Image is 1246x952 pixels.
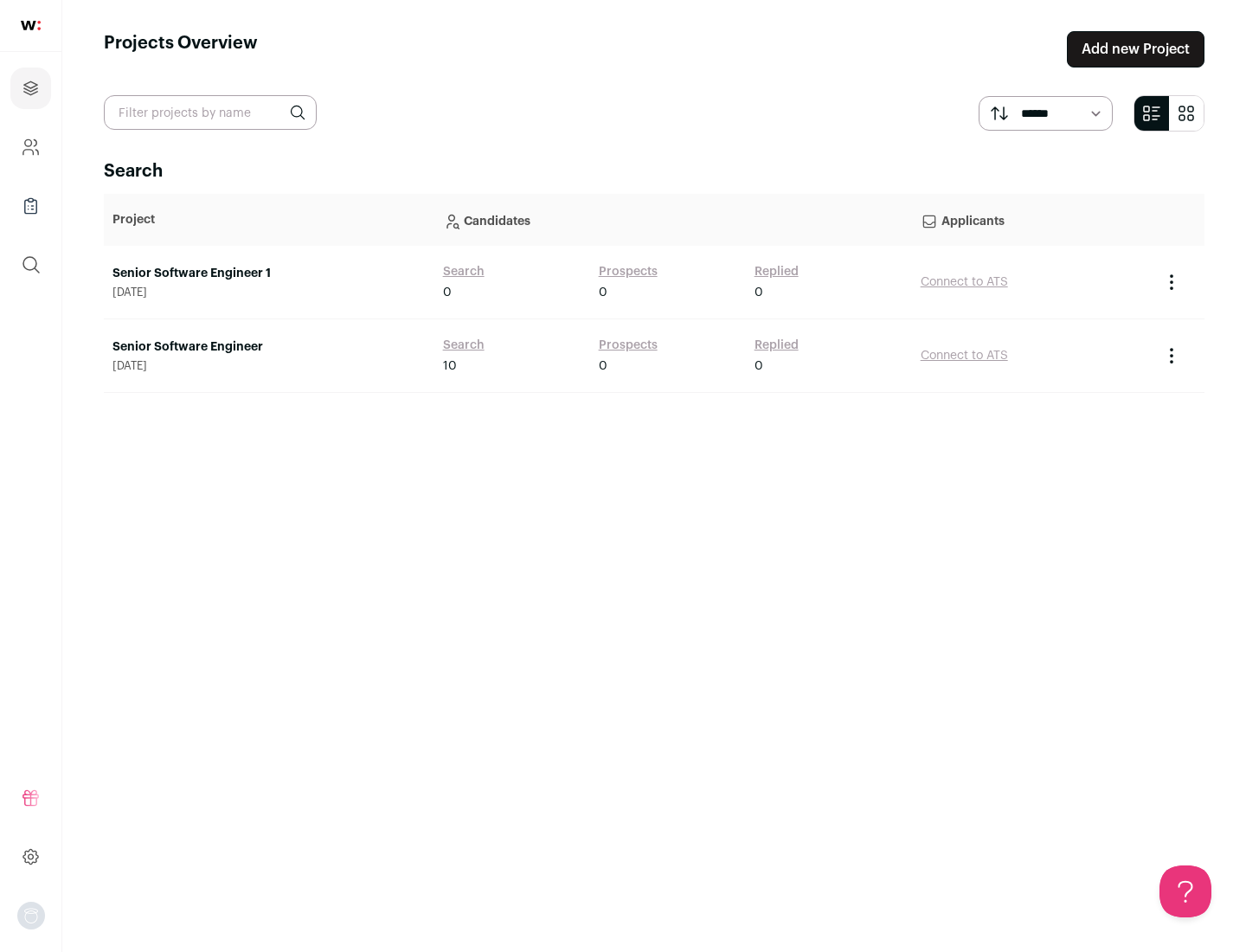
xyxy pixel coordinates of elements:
span: 0 [755,284,763,301]
input: Filter projects by name [104,95,317,130]
a: Add new Project [1067,31,1204,68]
a: Connect to ATS [921,276,1008,288]
a: Replied [755,263,799,280]
p: Project [112,211,426,228]
p: Candidates [443,203,903,237]
a: Search [443,337,485,354]
a: Search [443,263,485,280]
button: Project Actions [1161,345,1182,366]
img: wellfound-shorthand-0d5821cbd27db2630d0214b213865d53afaa358527fdda9d0ea32b1df1b89c2c.svg [21,21,41,30]
a: Senior Software Engineer 1 [112,265,426,282]
h1: Projects Overview [104,31,258,68]
a: Projects [10,68,51,109]
button: Project Actions [1161,272,1182,293]
h2: Search [104,159,1204,183]
a: Prospects [599,263,658,280]
img: nopic.png [17,902,45,929]
a: Connect to ATS [921,350,1008,362]
a: Replied [755,337,799,354]
span: 0 [443,284,452,301]
span: 0 [599,284,607,301]
a: Prospects [599,337,658,354]
span: [DATE] [112,359,426,373]
span: 0 [599,357,607,375]
button: Open dropdown [17,902,45,929]
a: Company Lists [10,185,51,227]
p: Applicants [921,203,1144,237]
span: [DATE] [112,286,426,299]
a: Senior Software Engineer [112,338,426,356]
a: Company and ATS Settings [10,126,51,168]
iframe: Help Scout Beacon - Open [1159,865,1211,917]
span: 10 [443,357,457,375]
span: 0 [755,357,763,375]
